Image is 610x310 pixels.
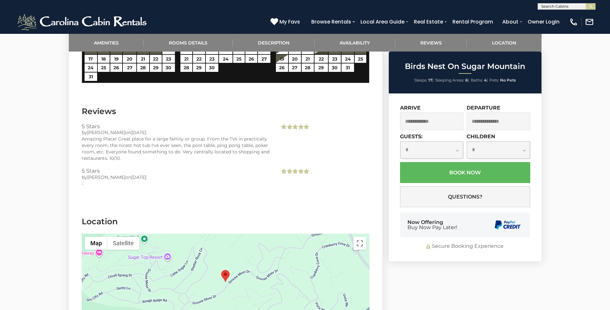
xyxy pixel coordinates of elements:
[82,123,270,129] h3: 5 Stars
[329,55,341,63] a: 23
[500,78,516,82] strong: No Pets
[302,63,314,72] a: 28
[279,18,300,26] span: My Favs
[233,34,315,52] a: Description
[110,63,122,72] a: 26
[414,76,433,84] li: |
[276,55,288,63] a: 19
[467,105,500,111] label: Departure
[150,63,162,72] a: 29
[123,63,136,72] a: 27
[435,78,464,82] span: Sleeping Areas:
[258,55,270,63] a: 27
[82,174,270,180] div: by on
[85,237,107,250] button: Show street map
[85,63,97,72] a: 24
[270,18,302,26] a: My Favs
[465,78,468,82] strong: 6
[499,16,522,27] a: About
[400,243,530,250] div: Secure Booking Experience
[137,55,149,63] a: 21
[123,55,136,63] a: 20
[221,270,230,282] div: Birds Nest On Sugar Mountain
[467,34,542,52] a: Location
[137,63,149,72] a: 28
[110,55,122,63] a: 19
[355,55,366,63] a: 25
[87,130,125,135] span: [PERSON_NAME]
[357,16,408,27] a: Local Area Guide
[162,63,175,72] a: 30
[341,63,354,72] a: 31
[82,180,270,187] div: -
[341,55,354,63] a: 24
[314,55,328,63] a: 22
[308,16,354,27] a: Browse Rentals
[289,55,301,63] a: 20
[569,17,578,26] img: phone-regular-white.png
[471,76,488,84] li: |
[245,55,257,63] a: 26
[16,12,150,32] img: White-1-2.png
[400,105,421,111] label: Arrive
[449,16,496,27] a: Rental Program
[69,34,144,52] a: Amenities
[131,130,146,135] span: [DATE]
[180,63,192,72] a: 28
[82,136,270,161] div: Amazing Place! Great place for a large family or group. From the TVs in practically every room, t...
[193,63,205,72] a: 29
[489,78,499,82] span: Pets:
[585,17,594,26] img: mail-regular-white.png
[82,168,270,174] h3: 5 Stars
[162,55,175,63] a: 23
[276,63,288,72] a: 26
[219,55,232,63] a: 24
[353,237,366,250] button: Toggle fullscreen view
[107,237,139,250] button: Show satellite imagery
[435,76,469,84] li: |
[98,55,110,63] a: 18
[407,220,457,230] div: Now Offering
[414,78,427,82] span: Sleeps:
[150,55,162,63] a: 22
[524,16,563,27] a: Owner Login
[314,34,395,52] a: Availability
[329,63,341,72] a: 30
[390,62,540,71] h2: Birds Nest On Sugar Mountain
[314,63,328,72] a: 29
[206,63,218,72] a: 30
[471,78,483,82] span: Baths:
[233,55,245,63] a: 25
[400,162,530,183] button: Book Now
[131,174,146,180] span: [DATE]
[144,34,233,52] a: Rooms Details
[180,55,192,63] a: 21
[484,78,487,82] strong: 4
[206,55,218,63] a: 23
[467,133,495,140] label: Children
[193,55,205,63] a: 22
[82,129,270,136] div: by on
[411,16,446,27] a: Real Estate
[82,216,369,227] h3: Location
[87,174,125,180] span: [PERSON_NAME]
[428,78,432,82] strong: 17
[400,133,423,140] label: Guests:
[395,34,467,52] a: Reviews
[302,55,314,63] a: 21
[82,106,369,117] h3: Reviews
[85,55,97,63] a: 17
[98,63,110,72] a: 25
[289,63,301,72] a: 27
[407,225,457,230] span: Buy Now Pay Later!
[85,73,97,81] a: 31
[400,186,530,207] button: Questions?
